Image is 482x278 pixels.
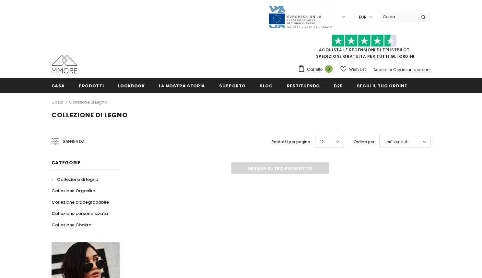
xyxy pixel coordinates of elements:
[307,66,323,73] span: Carrello
[268,5,333,29] img: Javni Razpis
[388,67,392,72] span: or
[52,83,65,89] span: Casa
[52,196,109,208] a: Collezione biodegradabile
[159,78,205,93] a: La nostra storia
[52,174,98,185] a: Collezione di legno
[52,55,77,73] img: Casi MMORE
[52,210,108,217] span: Collezione personalizzata
[52,185,95,196] a: Collezione Organika
[79,83,104,89] span: Prodotti
[52,188,95,194] span: Collezione Organika
[298,65,336,74] a: Carrello 0
[373,67,387,72] a: Accedi
[325,65,333,73] span: 0
[287,78,320,93] a: Restituendo
[357,78,407,93] a: Segui il tuo ordine
[384,139,408,145] span: I più venduti
[52,110,128,120] span: Collezione di legno
[52,222,91,228] span: Collezione Chakra
[359,14,367,20] span: EUR
[334,78,343,93] a: B2B
[52,159,81,166] span: Categorie
[272,139,310,145] label: Prodotti per pagina
[354,139,374,145] label: Ordina per
[287,83,320,89] span: Restituendo
[52,199,109,205] span: Collezione biodegradabile
[118,78,145,93] a: Lookbook
[260,83,273,89] span: Blog
[332,34,397,47] img: Fidati di Pilot Stars
[69,99,107,105] a: Collezione di legno
[159,83,205,89] span: La nostra storia
[393,67,431,72] a: Creare un account
[319,47,410,53] a: Acquista le recensioni di TrustPilot
[79,78,104,93] a: Prodotti
[219,78,246,93] a: supporto
[219,83,246,89] span: supporto
[320,139,324,145] span: 12
[57,176,98,183] span: Collezione di legno
[63,138,85,145] span: Raffina da
[334,83,343,89] span: B2B
[379,12,416,21] input: Search Site
[52,219,91,231] a: Collezione Chakra
[298,37,431,59] span: SPEDIZIONE GRATUITA PER TUTTI GLI ORDINI
[52,98,63,106] a: Casa
[52,208,108,219] a: Collezione personalizzata
[268,14,333,19] a: Javni Razpis
[357,83,407,89] span: Segui il tuo ordine
[118,83,145,89] span: Lookbook
[349,66,366,73] span: Wish List
[260,78,273,93] a: Blog
[52,78,65,93] a: Casa
[340,64,366,75] a: Wish List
